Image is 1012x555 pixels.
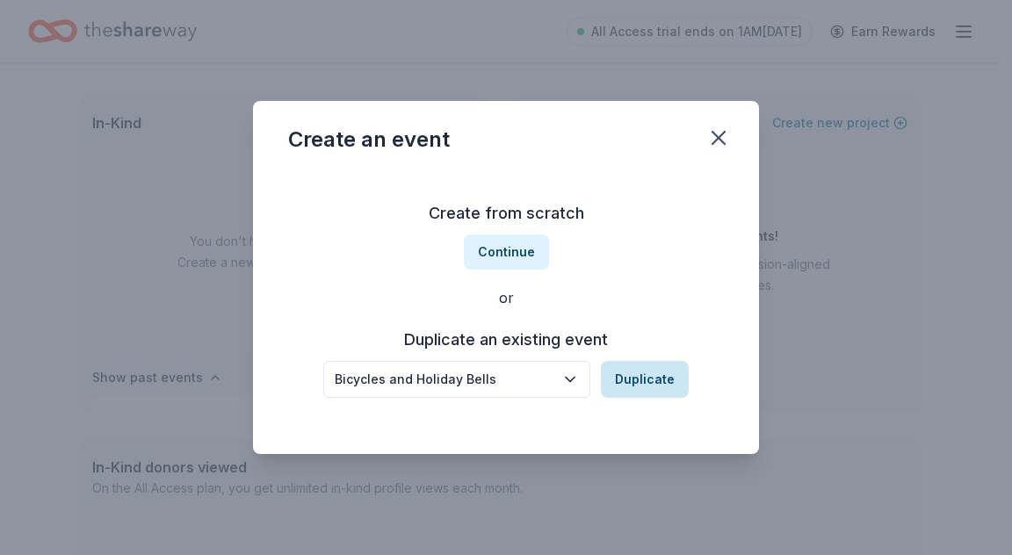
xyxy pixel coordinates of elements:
h3: Duplicate an existing event [323,326,689,354]
div: or [288,287,724,308]
button: Bicycles and Holiday Bells [323,361,590,398]
div: Create an event [288,126,450,154]
div: Bicycles and Holiday Bells [335,369,554,390]
button: Continue [464,234,549,270]
h3: Create from scratch [288,199,724,227]
button: Duplicate [601,361,689,398]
